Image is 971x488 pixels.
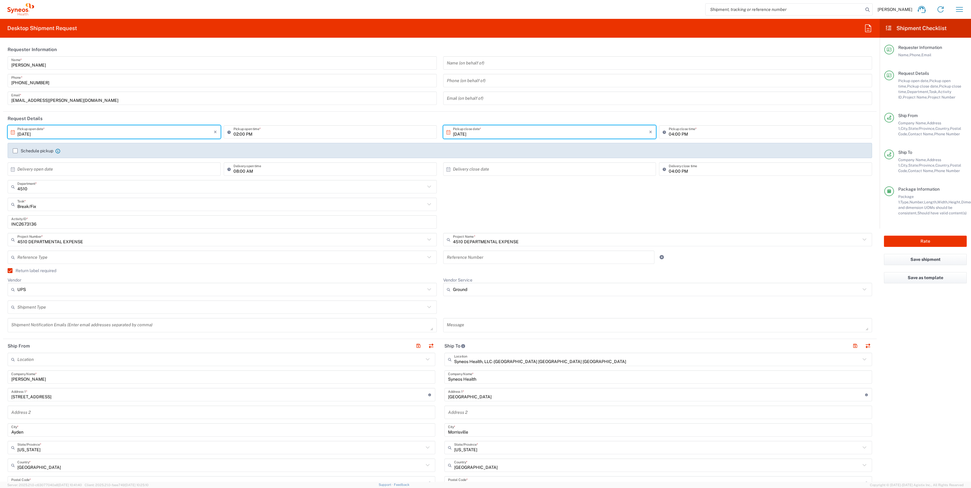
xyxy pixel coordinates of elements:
h2: Request Details [8,116,43,122]
span: Number, [910,200,924,204]
span: Task, [929,89,938,94]
a: Feedback [394,483,409,486]
span: State/Province, [908,163,935,168]
span: Requester Information [898,45,942,50]
h2: Ship From [8,343,30,349]
label: Return label required [8,268,56,273]
span: Ship To [898,150,912,155]
span: City, [901,126,908,131]
span: Project Number [928,95,955,99]
i: × [214,127,217,137]
span: Copyright © [DATE]-[DATE] Agistix Inc., All Rights Reserved [870,482,964,488]
span: Length, [924,200,937,204]
span: Pickup close date, [907,84,939,88]
h2: Requester Information [8,47,57,53]
h2: Shipment Checklist [885,25,947,32]
span: Company Name, [898,121,927,125]
button: Rate [884,236,967,247]
span: Type, [900,200,910,204]
span: Client: 2025.21.0-faee749 [85,483,149,487]
span: City, [901,163,908,168]
label: Schedule pickup [13,148,53,153]
label: Vendor Service [443,277,472,283]
span: [DATE] 10:25:10 [125,483,149,487]
span: Contact Name, [908,132,934,136]
span: [DATE] 10:41:40 [58,483,82,487]
span: Department, [907,89,929,94]
span: Email [921,53,931,57]
label: Vendor [8,277,21,283]
span: Country, [935,163,950,168]
i: × [649,127,652,137]
span: Package 1: [898,194,914,204]
span: Company Name, [898,157,927,162]
span: Phone, [910,53,921,57]
span: [PERSON_NAME] [878,7,912,12]
span: Pickup open date, [898,78,929,83]
span: Name, [898,53,910,57]
span: State/Province, [908,126,935,131]
span: Request Details [898,71,929,76]
span: Country, [935,126,950,131]
a: Support [379,483,394,486]
span: Ship From [898,113,918,118]
h2: Desktop Shipment Request [7,25,77,32]
span: Phone Number [934,168,960,173]
span: Package Information [898,187,940,192]
span: Width, [937,200,948,204]
button: Save shipment [884,254,967,265]
span: Contact Name, [908,168,934,173]
span: Height, [948,200,961,204]
span: Phone Number [934,132,960,136]
span: Server: 2025.21.0-c63077040a8 [7,483,82,487]
a: Add Reference [657,253,666,261]
span: Project Name, [903,95,928,99]
button: Save as template [884,272,967,283]
h2: Ship To [444,343,465,349]
input: Shipment, tracking or reference number [706,4,863,15]
span: Should have valid content(s) [917,211,967,215]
